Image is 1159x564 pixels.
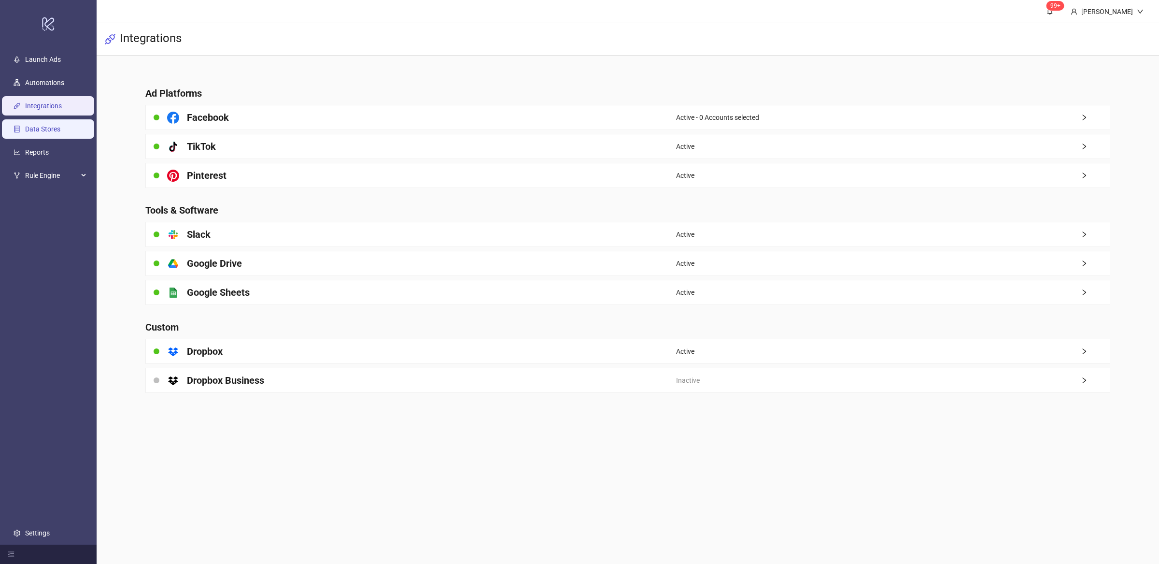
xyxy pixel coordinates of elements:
a: Automations [25,79,64,87]
span: Active [676,258,694,269]
h4: Google Drive [187,257,242,270]
a: TikTokActiveright [145,134,1111,159]
h4: Ad Platforms [145,87,1111,100]
span: right [1081,377,1110,384]
a: PinterestActiveright [145,163,1111,188]
span: bell [1046,8,1053,14]
span: Active - 0 Accounts selected [676,112,759,123]
span: right [1081,289,1110,296]
span: fork [14,172,20,179]
span: api [104,33,116,45]
a: Data Stores [25,125,60,133]
span: Active [676,141,694,152]
span: Active [676,287,694,298]
h4: Custom [145,320,1111,334]
span: right [1081,143,1110,150]
h4: Dropbox [187,345,223,358]
h4: Google Sheets [187,286,250,299]
span: right [1081,231,1110,238]
span: user [1071,8,1077,15]
span: right [1081,348,1110,355]
a: FacebookActive - 0 Accounts selectedright [145,105,1111,130]
span: down [1137,8,1144,15]
a: Reports [25,148,49,156]
h4: Tools & Software [145,203,1111,217]
a: Google DriveActiveright [145,251,1111,276]
a: Integrations [25,102,62,110]
span: Active [676,346,694,357]
sup: 1530 [1046,1,1064,11]
h4: Pinterest [187,169,226,182]
a: Settings [25,529,50,537]
span: right [1081,260,1110,267]
span: Rule Engine [25,166,78,185]
span: Active [676,170,694,181]
span: right [1081,172,1110,179]
h4: Dropbox Business [187,374,264,387]
a: DropboxActiveright [145,339,1111,364]
h4: Slack [187,228,211,241]
a: Dropbox BusinessInactiveright [145,368,1111,393]
span: Active [676,229,694,240]
div: [PERSON_NAME] [1077,6,1137,17]
a: Launch Ads [25,56,61,63]
span: right [1081,114,1110,121]
span: Inactive [676,375,700,386]
span: menu-fold [8,551,14,558]
a: SlackActiveright [145,222,1111,247]
h4: TikTok [187,140,216,153]
a: Google SheetsActiveright [145,280,1111,305]
h3: Integrations [120,31,182,47]
h4: Facebook [187,111,229,124]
